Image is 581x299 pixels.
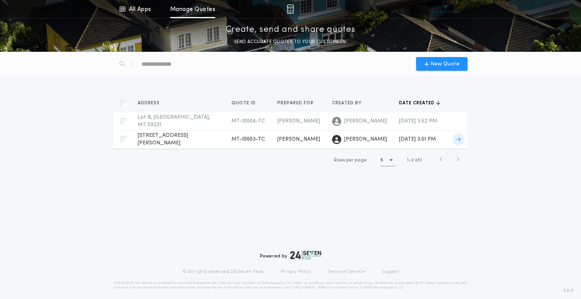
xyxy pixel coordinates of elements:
div: Powered by [260,251,321,260]
span: Date created [399,100,436,106]
h1: 5 [381,156,383,164]
p: © All rights reserved. 24|Seven Fees [182,269,264,275]
button: Date created [399,99,440,107]
span: 2 [411,158,414,163]
img: vs-icon [432,5,460,13]
span: [STREET_ADDRESS][PERSON_NAME] [138,133,188,146]
button: Created by [332,99,367,107]
span: Quote ID [231,100,257,106]
a: Terms of Service [327,269,365,275]
span: 1 [407,158,409,163]
a: Privacy Policy [281,269,311,275]
span: Address [138,100,161,106]
button: 5 [381,154,395,166]
a: Support [382,269,399,275]
span: New Quote [430,60,460,68]
span: 3.8.0 [563,287,573,294]
p: DISCLAIMER: This estimate is provided for informational purposes only. 24|Seven Fees, a product o... [113,281,468,290]
img: img [287,5,294,14]
span: [DATE] 3:52 PM [399,118,437,124]
p: SEND ACCURATE QUOTES TO YOUR CUSTOMERS. [234,38,347,46]
img: logo [290,251,321,260]
span: Lot B, [GEOGRAPHIC_DATA], MT 59221 [138,115,210,128]
span: Prepared for [277,100,315,106]
button: Quote ID [231,99,261,107]
span: [PERSON_NAME] [344,118,387,125]
span: MT-10003-TC [231,136,265,142]
span: Rows per page: [334,158,368,163]
a: [URL][DOMAIN_NAME] [291,286,329,289]
span: [PERSON_NAME] [277,118,320,124]
button: New Quote [416,57,468,71]
span: [PERSON_NAME] [344,136,387,143]
span: [DATE] 3:51 PM [399,136,436,142]
button: Address [138,99,165,107]
span: [PERSON_NAME] [277,136,320,142]
span: of 2 [415,157,422,164]
span: MT-10004-TC [231,118,265,124]
span: Created by [332,100,363,106]
p: Create, send and share quotes [226,24,356,36]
